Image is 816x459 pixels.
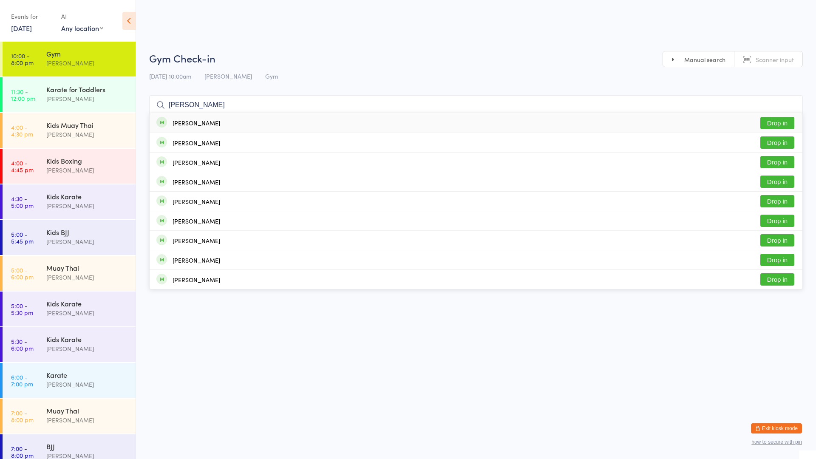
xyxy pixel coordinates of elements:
[46,308,128,318] div: [PERSON_NAME]
[11,159,34,173] time: 4:00 - 4:45 pm
[149,95,803,115] input: Search
[11,266,34,280] time: 5:00 - 6:00 pm
[46,272,128,282] div: [PERSON_NAME]
[173,198,220,205] div: [PERSON_NAME]
[204,72,252,80] span: [PERSON_NAME]
[751,423,802,433] button: Exit kiosk mode
[11,9,53,23] div: Events for
[46,406,128,415] div: Muay Thai
[46,49,128,58] div: Gym
[46,85,128,94] div: Karate for Toddlers
[3,292,136,326] a: 5:00 -5:30 pmKids Karate[PERSON_NAME]
[265,72,278,80] span: Gym
[11,52,34,66] time: 10:00 - 8:00 pm
[3,77,136,112] a: 11:30 -12:00 pmKarate for Toddlers[PERSON_NAME]
[46,263,128,272] div: Muay Thai
[149,51,803,65] h2: Gym Check-in
[3,220,136,255] a: 5:00 -5:45 pmKids BJJ[PERSON_NAME]
[46,442,128,451] div: BJJ
[173,178,220,185] div: [PERSON_NAME]
[751,439,802,445] button: how to secure with pin
[3,184,136,219] a: 4:30 -5:00 pmKids Karate[PERSON_NAME]
[3,363,136,398] a: 6:00 -7:00 pmKarate[PERSON_NAME]
[760,273,794,286] button: Drop in
[3,327,136,362] a: 5:30 -6:00 pmKids Karate[PERSON_NAME]
[11,124,33,137] time: 4:00 - 4:30 pm
[46,415,128,425] div: [PERSON_NAME]
[760,215,794,227] button: Drop in
[149,72,191,80] span: [DATE] 10:00am
[173,159,220,166] div: [PERSON_NAME]
[46,299,128,308] div: Kids Karate
[46,227,128,237] div: Kids BJJ
[11,195,34,209] time: 4:30 - 5:00 pm
[46,334,128,344] div: Kids Karate
[46,370,128,380] div: Karate
[11,302,33,316] time: 5:00 - 5:30 pm
[11,374,33,387] time: 6:00 - 7:00 pm
[11,445,34,459] time: 7:00 - 8:00 pm
[173,218,220,224] div: [PERSON_NAME]
[11,338,34,351] time: 5:30 - 6:00 pm
[3,42,136,76] a: 10:00 -8:00 pmGym[PERSON_NAME]
[46,58,128,68] div: [PERSON_NAME]
[46,380,128,389] div: [PERSON_NAME]
[46,130,128,139] div: [PERSON_NAME]
[756,55,794,64] span: Scanner input
[46,156,128,165] div: Kids Boxing
[760,195,794,207] button: Drop in
[3,113,136,148] a: 4:00 -4:30 pmKids Muay Thai[PERSON_NAME]
[760,176,794,188] button: Drop in
[61,23,103,33] div: Any location
[760,254,794,266] button: Drop in
[173,237,220,244] div: [PERSON_NAME]
[11,88,35,102] time: 11:30 - 12:00 pm
[3,256,136,291] a: 5:00 -6:00 pmMuay Thai[PERSON_NAME]
[173,257,220,263] div: [PERSON_NAME]
[173,139,220,146] div: [PERSON_NAME]
[11,23,32,33] a: [DATE]
[760,234,794,246] button: Drop in
[11,231,34,244] time: 5:00 - 5:45 pm
[760,117,794,129] button: Drop in
[3,399,136,433] a: 7:00 -8:00 pmMuay Thai[PERSON_NAME]
[173,276,220,283] div: [PERSON_NAME]
[46,237,128,246] div: [PERSON_NAME]
[46,201,128,211] div: [PERSON_NAME]
[760,136,794,149] button: Drop in
[46,94,128,104] div: [PERSON_NAME]
[3,149,136,184] a: 4:00 -4:45 pmKids Boxing[PERSON_NAME]
[46,344,128,354] div: [PERSON_NAME]
[46,192,128,201] div: Kids Karate
[61,9,103,23] div: At
[684,55,725,64] span: Manual search
[11,409,34,423] time: 7:00 - 8:00 pm
[46,165,128,175] div: [PERSON_NAME]
[760,156,794,168] button: Drop in
[173,119,220,126] div: [PERSON_NAME]
[46,120,128,130] div: Kids Muay Thai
